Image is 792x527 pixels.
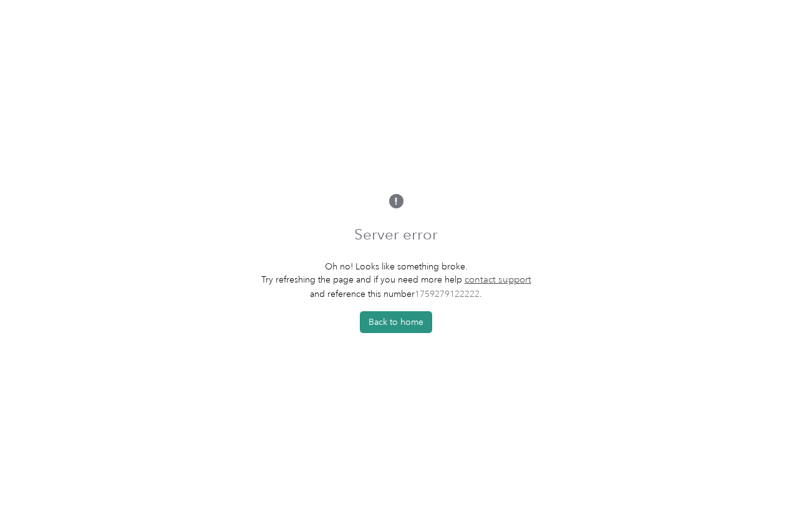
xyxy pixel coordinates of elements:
[465,274,531,286] a: contact support
[261,273,531,288] p: Try refreshing the page and if you need more help
[261,260,531,273] p: Oh no! Looks like something broke.
[354,220,438,249] h1: Server error
[415,289,480,299] span: 1759279122222
[722,457,792,527] iframe: Everlance-gr Chat Button Frame
[261,288,531,301] p: and reference this number .
[360,311,432,333] button: Back to home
